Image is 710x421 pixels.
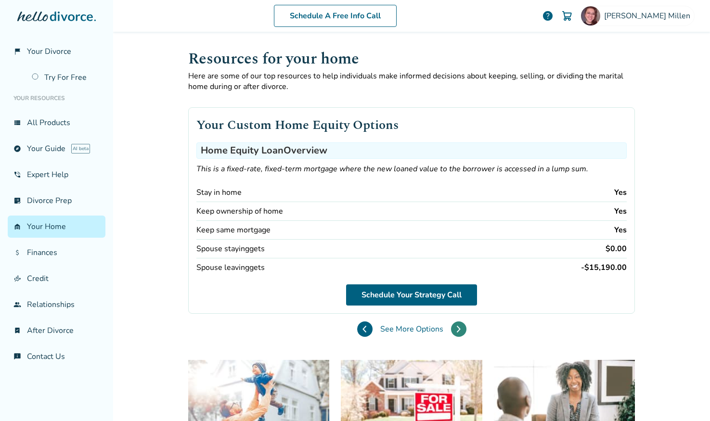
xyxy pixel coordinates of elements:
span: bookmark_check [13,327,21,334]
h2: Your Custom Home Equity Options [196,115,627,135]
div: Keep ownership of home [196,206,283,217]
p: Here are some of our top resources to help individuals make informed decisions about keeping, sel... [188,71,635,92]
a: exploreYour GuideAI beta [8,138,105,160]
div: Spouse staying gets [196,243,265,254]
li: Your Resources [8,89,105,108]
p: This is a fixed-rate, fixed-term mortgage where the new loaned value to the borrower is accessed ... [196,163,627,176]
span: Your Divorce [27,46,71,57]
h3: Home Equity Loan Overview [196,142,627,159]
span: phone_in_talk [13,171,21,179]
div: $0.00 [606,243,627,254]
iframe: Chat Widget [662,375,710,421]
div: Yes [614,187,627,198]
span: view_list [13,119,21,127]
a: flag_2Your Divorce [8,40,105,63]
a: help [542,10,554,22]
a: Schedule Your Strategy Call [346,284,477,306]
div: Stay in home [196,187,242,198]
span: finance_mode [13,275,21,282]
a: garage_homeYour Home [8,216,105,238]
a: finance_modeCredit [8,268,105,290]
span: explore [13,145,21,153]
a: attach_moneyFinances [8,242,105,264]
span: flag_2 [13,48,21,55]
a: chat_infoContact Us [8,345,105,368]
span: chat_info [13,353,21,360]
div: -$15,190.00 [581,262,627,273]
span: list_alt_check [13,197,21,204]
a: phone_in_talkExpert Help [8,164,105,186]
a: Try For Free [26,66,105,89]
div: Yes [614,206,627,217]
a: bookmark_checkAfter Divorce [8,319,105,342]
span: See More Options [380,324,443,334]
img: Cart [561,10,573,22]
div: Keep same mortgage [196,225,271,235]
img: Ellie Millen [581,6,600,26]
a: groupRelationships [8,293,105,316]
div: Spouse leaving gets [196,262,265,273]
span: [PERSON_NAME] Millen [604,11,694,21]
div: Yes [614,225,627,235]
span: AI beta [71,144,90,153]
h1: Resources for your home [188,47,635,71]
a: view_listAll Products [8,112,105,134]
a: list_alt_checkDivorce Prep [8,190,105,212]
span: attach_money [13,249,21,256]
a: Schedule A Free Info Call [274,5,397,27]
span: garage_home [13,223,21,230]
span: group [13,301,21,308]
